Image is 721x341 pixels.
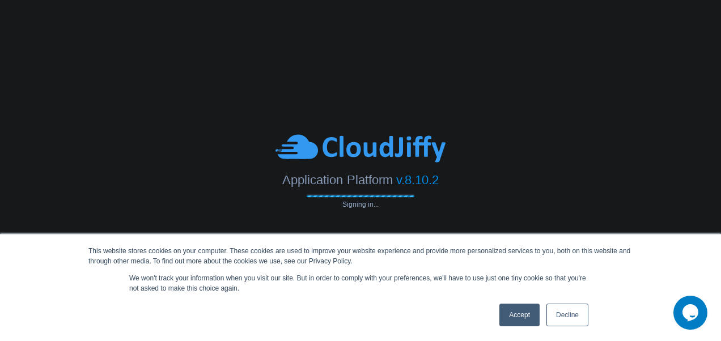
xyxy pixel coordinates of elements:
span: Signing in... [307,201,414,208]
a: Decline [546,304,588,326]
div: This website stores cookies on your computer. These cookies are used to improve your website expe... [88,246,633,266]
span: Application Platform [282,173,392,187]
img: CloudJiffy-Blue.svg [275,133,446,164]
iframe: chat widget [673,296,710,330]
a: Accept [499,304,540,326]
p: We won't track your information when you visit our site. But in order to comply with your prefere... [129,273,592,293]
span: v.8.10.2 [396,173,439,187]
